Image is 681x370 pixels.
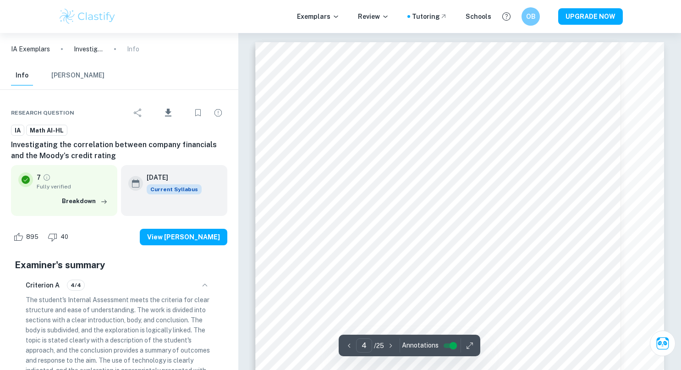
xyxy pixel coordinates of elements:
[526,11,536,22] h6: OB
[11,139,227,161] h6: Investigating the correlation between company financials and the Moody’s credit rating
[11,125,24,136] a: IA
[37,182,110,191] span: Fully verified
[45,230,73,244] div: Dislike
[37,172,41,182] p: 7
[466,11,491,22] a: Schools
[412,11,447,22] a: Tutoring
[11,109,74,117] span: Research question
[21,232,44,242] span: 895
[55,232,73,242] span: 40
[11,230,44,244] div: Like
[140,229,227,245] button: View [PERSON_NAME]
[189,104,207,122] div: Bookmark
[129,104,147,122] div: Share
[149,101,187,125] div: Download
[60,194,110,208] button: Breakdown
[499,9,514,24] button: Help and Feedback
[147,172,194,182] h6: [DATE]
[11,66,33,86] button: Info
[27,126,67,135] span: Math AI-HL
[147,184,202,194] span: Current Syllabus
[209,104,227,122] div: Report issue
[67,281,84,289] span: 4/4
[11,44,50,54] a: IA Exemplars
[74,44,103,54] p: Investigating the correlation between company financials and the Moody’s credit rating
[374,341,384,351] p: / 25
[127,44,139,54] p: Info
[51,66,104,86] button: [PERSON_NAME]
[26,280,60,290] h6: Criterion A
[43,173,51,182] a: Grade fully verified
[11,126,24,135] span: IA
[358,11,389,22] p: Review
[58,7,116,26] img: Clastify logo
[15,258,224,272] h5: Examiner's summary
[522,7,540,26] button: OB
[402,341,439,350] span: Annotations
[558,8,623,25] button: UPGRADE NOW
[147,184,202,194] div: This exemplar is based on the current syllabus. Feel free to refer to it for inspiration/ideas wh...
[26,125,67,136] a: Math AI-HL
[297,11,340,22] p: Exemplars
[650,331,676,356] button: Ask Clai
